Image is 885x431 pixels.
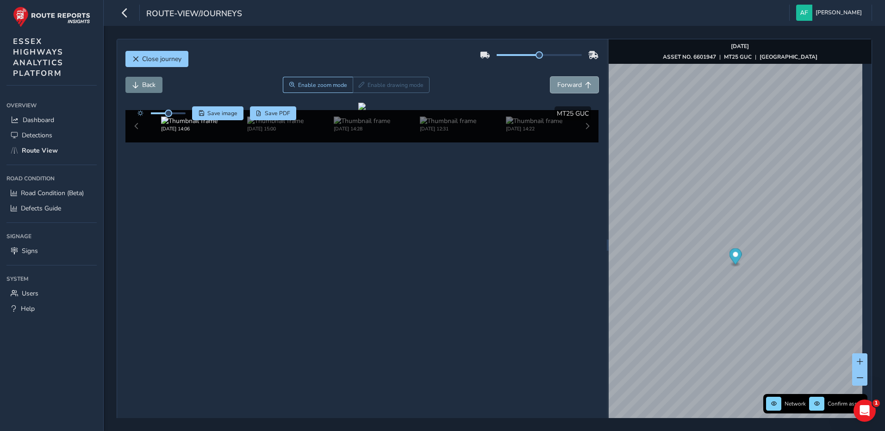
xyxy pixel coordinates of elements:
div: System [6,272,97,286]
strong: ASSET NO. 6601947 [663,53,716,61]
a: Help [6,301,97,316]
div: [DATE] 15:00 [247,125,304,132]
div: [DATE] 14:06 [161,125,218,132]
span: Close journey [142,55,181,63]
span: Route View [22,146,58,155]
button: PDF [250,106,297,120]
button: Close journey [125,51,188,67]
a: Route View [6,143,97,158]
div: Overview [6,99,97,112]
a: Road Condition (Beta) [6,185,97,201]
span: [PERSON_NAME] [816,5,862,21]
div: Map marker [729,248,742,267]
span: ESSEX HIGHWAYS ANALYTICS PLATFORM [13,36,63,79]
span: Road Condition (Beta) [21,189,84,197]
img: Thumbnail frame [247,117,304,125]
strong: [GEOGRAPHIC_DATA] [760,53,817,61]
a: Signs [6,243,97,259]
button: Forward [550,77,598,93]
span: MT25 GUC [557,109,589,118]
span: Signs [22,246,38,255]
strong: [DATE] [731,43,749,50]
div: [DATE] 12:31 [420,125,476,132]
img: Thumbnail frame [420,117,476,125]
span: route-view/journeys [146,8,242,21]
span: Dashboard [23,116,54,124]
img: rr logo [13,6,90,27]
span: Detections [22,131,52,140]
button: Back [125,77,162,93]
img: Thumbnail frame [506,117,562,125]
span: Network [785,400,806,407]
span: Defects Guide [21,204,61,213]
span: Help [21,304,35,313]
a: Detections [6,128,97,143]
span: Forward [557,80,582,89]
span: Save PDF [265,110,290,117]
span: Enable zoom mode [298,81,347,89]
span: Back [142,80,156,89]
span: 1 [873,400,880,407]
img: Thumbnail frame [334,117,390,125]
button: Save [192,106,243,120]
button: [PERSON_NAME] [796,5,865,21]
div: [DATE] 14:22 [506,125,562,132]
span: Users [22,289,38,298]
div: | | [663,53,817,61]
span: Confirm assets [828,400,865,407]
iframe: Intercom live chat [854,400,876,422]
span: Save image [207,110,237,117]
a: Defects Guide [6,201,97,216]
a: Users [6,286,97,301]
div: [DATE] 14:28 [334,125,390,132]
button: Zoom [283,77,353,93]
div: Road Condition [6,172,97,185]
img: diamond-layout [796,5,812,21]
strong: MT25 GUC [724,53,752,61]
a: Dashboard [6,112,97,128]
div: Signage [6,229,97,243]
img: Thumbnail frame [161,117,218,125]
